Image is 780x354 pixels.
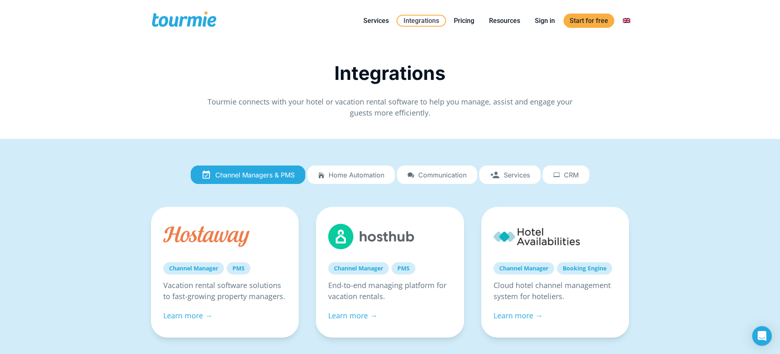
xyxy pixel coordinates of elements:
[329,171,384,179] span: Home automation
[163,280,286,302] p: Vacation rental software solutions to fast-growing property managers.
[564,171,579,179] span: CRM
[418,171,467,179] span: Communication
[397,15,446,27] a: Integrations
[448,16,480,26] a: Pricing
[529,16,561,26] a: Sign in
[334,61,446,84] span: Integrations
[163,311,212,320] a: Learn more →
[564,14,614,28] a: Start for free
[617,16,636,26] a: Switch to
[163,262,224,275] a: Channel Manager
[752,326,772,346] div: Open Intercom Messenger
[227,262,250,275] a: PMS
[392,262,415,275] a: PMS
[357,16,395,26] a: Services
[494,262,554,275] a: Channel Manager
[494,311,543,320] a: Learn more →
[328,311,377,320] a: Learn more →
[215,171,295,179] span: Channel Managers & PMS
[207,97,573,118] span: Tourmie connects with your hotel or vacation rental software to help you manage, assist and engag...
[557,262,612,275] a: Booking Engine
[504,171,530,179] span: Services
[494,280,617,302] p: Cloud hotel channel management system for hoteliers.
[328,262,389,275] a: Channel Manager
[483,16,526,26] a: Resources
[328,280,451,302] p: End-to-end managing platform for vacation rentals.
